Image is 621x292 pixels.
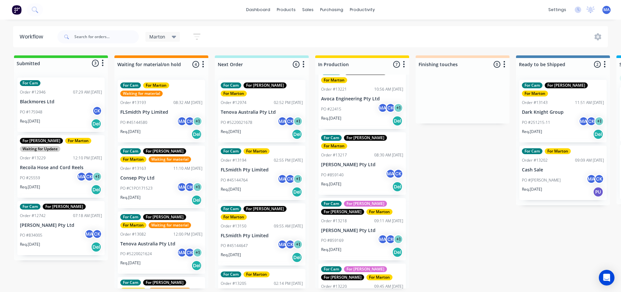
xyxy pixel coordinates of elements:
div: 02:14 PM [DATE] [274,281,303,286]
div: + 1 [92,172,102,182]
p: Tenova Australia Pty Ltd [221,109,303,115]
div: Order #13221 [321,86,347,92]
div: Order #13220 [321,284,347,289]
div: + 1 [293,116,303,126]
div: 09:45 AM [DATE] [374,284,403,289]
div: + 1 [193,182,202,192]
div: MA [579,116,588,126]
div: For Cam [120,280,141,285]
p: Req. [DATE] [321,247,341,253]
div: For Cam [522,148,542,154]
div: For Marton [321,143,347,149]
p: PO #[PERSON_NAME] [522,177,561,183]
p: [PERSON_NAME] Pty Ltd [321,228,403,233]
div: Del [91,184,101,195]
div: purchasing [317,5,347,15]
div: For Marton [244,271,270,277]
div: 12:10 PM [DATE] [73,155,102,161]
div: Order #13150 [221,223,246,229]
p: Avoca Engineering Pty Ltd [321,96,403,102]
p: PO #859169 [321,238,344,243]
div: Waiting for Update [20,146,60,152]
div: 09:11 AM [DATE] [374,218,403,224]
div: For Marton [120,156,146,162]
div: Waiting for material [149,222,191,228]
p: PO #25559 [20,175,40,181]
div: CK [285,174,295,184]
p: Req. [DATE] [120,195,140,200]
div: + 1 [594,116,604,126]
div: For Marton [366,209,392,215]
div: Del [191,129,202,139]
div: Del [392,116,403,126]
p: Tenova Australia Pty Ltd [120,241,202,247]
div: For Cam [120,214,141,220]
div: For Marton [545,148,571,154]
div: Del [593,129,603,139]
div: For [PERSON_NAME]For MartonWaiting for UpdateOrder #1322912:10 PM [DATE]Recoila Hose and Cord Ree... [17,135,105,198]
div: For Cam [20,204,40,210]
div: For Marton [143,82,169,88]
p: Req. [DATE] [321,181,341,187]
div: CK [92,229,102,239]
p: Req. [DATE] [321,115,341,121]
p: PO #859140 [321,172,344,178]
div: For Cam [321,201,342,207]
div: For [PERSON_NAME] [244,82,287,88]
div: Del [191,260,202,271]
div: For CamFor [PERSON_NAME]For MartonOrder #1297402:52 PM [DATE]Tenova Australia Pty LtdPO #52200216... [218,80,305,142]
div: MA [77,172,86,182]
div: + 1 [393,103,403,113]
div: For [PERSON_NAME] [344,135,387,141]
div: Del [392,247,403,257]
div: For Marton [244,148,270,154]
p: [PERSON_NAME] Pty Ltd [20,223,102,228]
p: Recoila Hose and Cord Reels [20,165,102,170]
p: PO #251215-11 [522,120,550,125]
p: PO #175948 [20,109,42,115]
div: MA [177,248,187,257]
div: 02:52 PM [DATE] [274,100,303,106]
div: For [PERSON_NAME] [143,148,186,154]
div: For CamFor MartonOrder #1319402:55 PM [DATE]FLSmidth Pty LimitedPO #45144764MACK+1Req.[DATE]Del [218,146,305,200]
div: 12:00 PM [DATE] [173,231,202,237]
div: For [PERSON_NAME] [545,82,588,88]
div: CK [285,240,295,249]
p: Req. [DATE] [522,186,542,192]
div: For Cam [321,266,342,272]
div: MA [277,116,287,126]
div: For CamFor [PERSON_NAME]Order #1274207:18 AM [DATE][PERSON_NAME] Pty LtdPO #834005MACKReq.[DATE]Del [17,201,105,255]
div: For [PERSON_NAME] [321,274,364,280]
div: For Cam [221,271,241,277]
div: For CamFor [PERSON_NAME]For MartonOrder #1321708:30 AM [DATE][PERSON_NAME] Pty LtdPO #859140MACKR... [318,132,406,195]
div: Order #13229 [20,155,46,161]
p: [PERSON_NAME] Pty Ltd [321,162,403,168]
div: Del [91,242,101,252]
p: Req. [DATE] [522,129,542,135]
div: sales [299,5,317,15]
div: MA [586,174,596,184]
div: For Cam [221,82,241,88]
div: For CamFor [PERSON_NAME]For MartonWaiting for materialOrder #1308212:00 PM [DATE]Tenova Australia... [118,212,205,274]
div: + 1 [293,174,303,184]
div: CK [586,116,596,126]
p: PO #45144580 [120,120,147,125]
div: 07:18 AM [DATE] [73,213,102,219]
div: Order #13218 [321,218,347,224]
div: CK [386,234,395,244]
div: MA [177,116,187,126]
div: For Marton [321,77,347,83]
div: MA [277,174,287,184]
div: Del [191,195,202,205]
div: 08:30 AM [DATE] [374,152,403,158]
div: Del [392,182,403,192]
div: CK [393,169,403,179]
div: CK [185,182,195,192]
div: For Marton [221,91,247,96]
p: PO #45144764 [221,177,248,183]
div: Order #13194 [221,157,246,163]
div: For [PERSON_NAME] [20,138,63,144]
div: Order #13082 [120,231,146,237]
div: For Cam [221,206,241,212]
p: PO #834005 [20,232,42,238]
